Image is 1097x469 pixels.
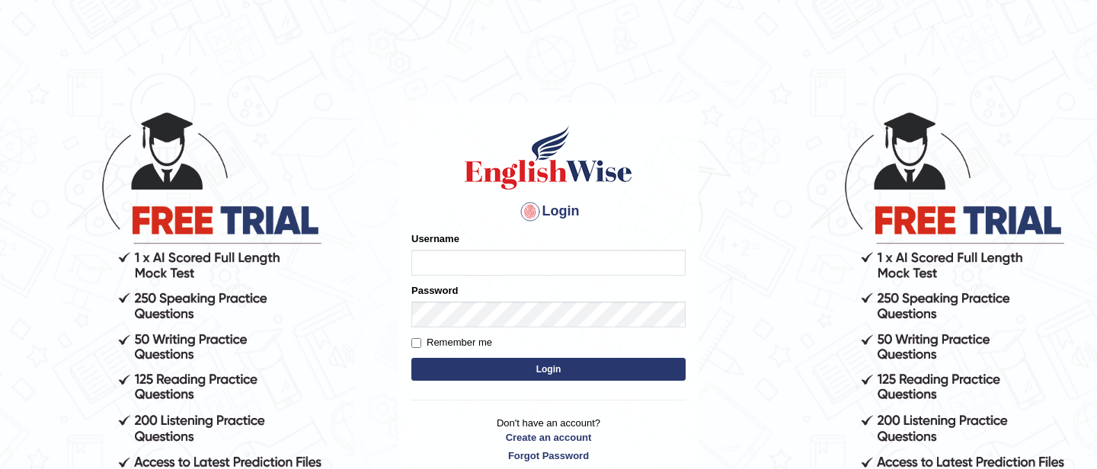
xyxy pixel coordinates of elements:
[411,283,458,298] label: Password
[411,335,492,350] label: Remember me
[462,123,635,192] img: Logo of English Wise sign in for intelligent practice with AI
[411,430,686,445] a: Create an account
[411,231,459,246] label: Username
[411,448,686,463] a: Forgot Password
[411,358,686,381] button: Login
[411,199,686,224] h4: Login
[411,416,686,463] p: Don't have an account?
[411,338,421,348] input: Remember me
